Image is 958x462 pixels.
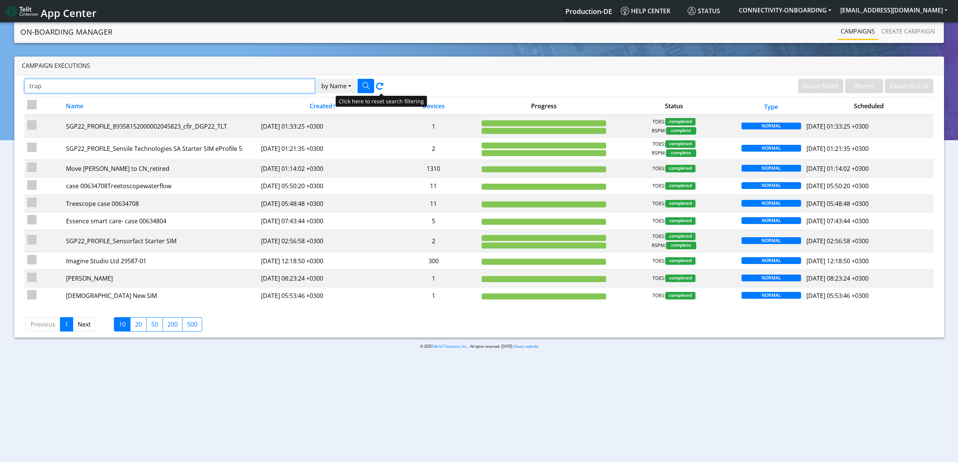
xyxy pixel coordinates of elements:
td: 5 [388,212,479,230]
span: TOES: [652,140,665,148]
a: Telit IoT Solutions, Inc. [431,344,468,349]
span: NORMAL [742,217,801,224]
label: 20 [130,317,147,332]
label: 200 [163,317,183,332]
span: complete [666,149,696,157]
span: Production-DE [565,7,612,16]
button: Rerun Failed [798,79,843,93]
div: Click here to reset search filtering [336,96,427,107]
div: Imagine Studio Ltd 29587-01 [66,256,255,266]
label: 10 [114,317,130,332]
td: [DATE] 01:14:02 +0300 [258,160,388,177]
a: App Center [6,3,95,19]
a: Campaigns [838,24,878,39]
span: [DATE] 02:56:58 +0300 [806,237,869,245]
span: complete [666,127,696,135]
td: [DATE] 05:50:20 +0300 [258,177,388,195]
img: status.svg [688,7,696,15]
div: Campaign Executions [14,57,944,75]
td: 11 [388,177,479,195]
td: [DATE] 07:43:44 +0300 [258,212,388,230]
div: Move [PERSON_NAME] to CN_retired [66,164,255,173]
a: Help center [618,3,685,18]
span: completed [665,182,695,190]
button: by Name [316,79,356,93]
span: completed [665,165,695,172]
span: TOES: [652,292,665,299]
span: [DATE] 07:43:44 +0300 [806,217,869,225]
td: 1 [388,270,479,287]
span: NORMAL [742,123,801,129]
div: [PERSON_NAME] [66,274,255,283]
span: TOES: [652,233,665,240]
span: TOES: [652,182,665,190]
td: 1 [388,287,479,304]
div: Treescope case 00634708 [66,199,255,208]
span: [DATE] 05:50:20 +0300 [806,182,869,190]
span: [DATE] 05:53:46 +0300 [806,292,869,300]
span: completed [665,292,695,299]
td: 1310 [388,160,479,177]
span: [DATE] 01:33:25 +0300 [806,122,869,130]
input: Search Campaigns [25,79,315,93]
td: [DATE] 05:48:48 +0300 [258,195,388,212]
button: [EMAIL_ADDRESS][DOMAIN_NAME] [836,3,952,17]
th: Type [739,97,804,115]
span: [DATE] 08:23:24 +0300 [806,274,869,282]
span: [DATE] 01:21:35 +0300 [806,144,869,153]
td: [DATE] 12:18:50 +0300 [258,252,388,270]
span: TOES: [652,200,665,207]
span: Help center [621,7,670,15]
span: RSPM: [652,149,666,157]
td: [DATE] 02:56:58 +0300 [258,230,388,252]
span: completed [665,257,695,265]
td: 300 [388,252,479,270]
div: SGP22_PROFILE_Sensile Technologies SA Starter SIM eProfile 5 [66,144,255,153]
td: 2 [388,137,479,160]
a: Your current platform instance [565,3,612,18]
span: NORMAL [742,257,801,264]
td: 11 [388,195,479,212]
img: knowledge.svg [621,7,629,15]
span: complete [666,242,696,249]
a: Create campaign [878,24,938,39]
button: Export to CSV [885,79,933,93]
span: TOES: [652,165,665,172]
div: SGP22_PROFILE_89358152000002045823_cfir_DGP22_TLT [66,122,255,131]
span: NORMAL [742,237,801,244]
span: NORMAL [742,275,801,281]
span: [DATE] 05:48:48 +0300 [806,200,869,208]
span: TOES: [652,217,665,225]
img: logo-telit-cinterion-gw-new.png [6,5,38,17]
td: [DATE] 05:53:46 +0300 [258,287,388,304]
a: Next [73,317,96,332]
span: TOES: [652,257,665,265]
span: NORMAL [742,182,801,189]
span: NORMAL [742,145,801,152]
td: [DATE] 08:23:24 +0300 [258,270,388,287]
a: On-Boarding Manager [20,25,112,40]
a: Status [685,3,734,18]
th: Scheduled [804,97,933,115]
div: case 00634708Treetoscopewaterflow [66,181,255,190]
th: Devices [388,97,479,115]
button: Revert [845,79,883,93]
span: TOES: [652,275,665,282]
td: 2 [388,230,479,252]
div: Essence smart care- case 00634804 [66,216,255,226]
span: RSPM: [652,242,666,249]
th: Progress [479,97,609,115]
td: [DATE] 01:33:25 +0300 [258,115,388,137]
td: [DATE] 01:21:35 +0300 [258,137,388,160]
span: RSPM: [652,127,666,135]
th: Name [63,97,258,115]
label: 50 [146,317,163,332]
span: completed [665,233,695,240]
span: completed [665,217,695,225]
span: NORMAL [742,200,801,207]
span: Status [688,7,720,15]
div: [DEMOGRAPHIC_DATA] New SIM [66,291,255,300]
td: 1 [388,115,479,137]
div: SGP22_PROFILE_Sensorfact Starter SIM [66,236,255,246]
span: completed [665,140,695,148]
